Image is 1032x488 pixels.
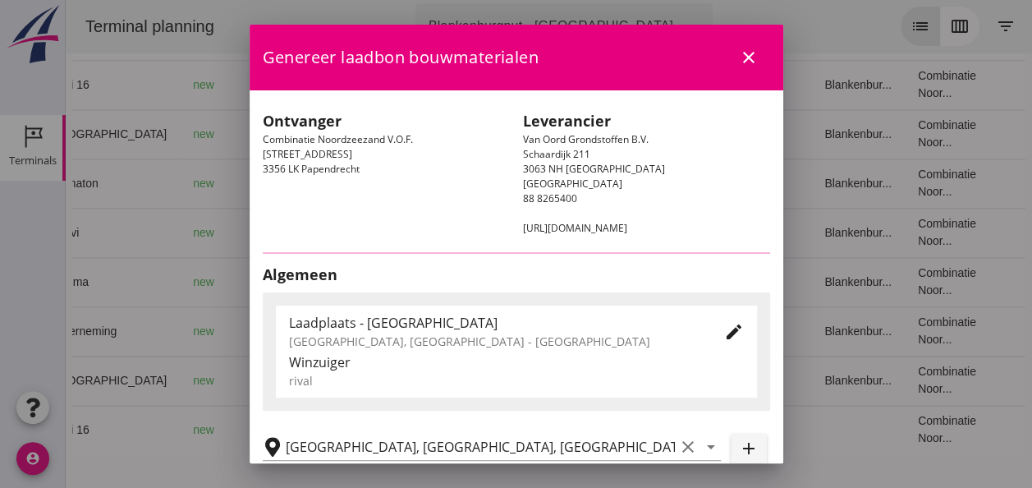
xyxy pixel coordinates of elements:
div: Terminal planning [7,15,162,38]
td: Ontzilt oph.zan... [538,159,621,208]
td: Blankenbur... [745,306,839,356]
div: Bergambacht [186,274,324,291]
div: Blankenburgput - [GEOGRAPHIC_DATA] [363,16,608,36]
td: new [114,405,173,454]
td: Combinatie Noor... [839,208,941,257]
td: Blankenbur... [745,257,839,306]
td: Blankenbur... [745,208,839,257]
td: new [114,159,173,208]
i: add [739,439,759,458]
td: Blankenbur... [745,159,839,208]
h2: Ontvanger [263,110,510,132]
td: Combinatie Noor... [839,257,941,306]
td: new [114,306,173,356]
td: Combinatie Noor... [839,60,941,109]
i: directions_boat [313,227,324,238]
small: m3 [406,327,419,337]
i: directions_boat [227,79,239,90]
td: Filling sand [538,109,621,159]
i: directions_boat [227,177,239,189]
small: m3 [406,426,419,435]
div: [GEOGRAPHIC_DATA] [186,126,324,143]
div: Genereer laadbon bouwmaterialen [250,25,783,90]
td: 18 [621,109,746,159]
td: Combinatie Noor... [839,405,941,454]
td: new [114,109,173,159]
div: [GEOGRAPHIC_DATA], [GEOGRAPHIC_DATA] - [GEOGRAPHIC_DATA] [289,333,698,350]
div: [GEOGRAPHIC_DATA] [186,372,324,389]
div: Gouda [186,175,324,192]
td: Combinatie Noor... [839,159,941,208]
small: m3 [399,278,412,288]
td: 18 [621,405,746,454]
td: Filling sand [538,356,621,405]
div: Combinatie Noordzeezand V.O.F. [STREET_ADDRESS] 3356 LK Papendrecht [256,104,516,242]
small: m3 [399,179,412,189]
div: Van Oord Grondstoffen B.V. Schaardijk 211 3063 NH [GEOGRAPHIC_DATA] [GEOGRAPHIC_DATA] 88 8265400 ... [516,104,777,242]
div: rival [289,372,744,389]
td: 1231 [367,306,457,356]
td: new [114,208,173,257]
div: Gouda [186,76,324,94]
td: new [114,257,173,306]
td: 1298 [367,60,457,109]
i: directions_boat [227,424,239,435]
td: Blankenbur... [745,356,839,405]
td: new [114,356,173,405]
td: Filling sand [538,257,621,306]
small: m3 [399,130,412,140]
div: Laadplaats - [GEOGRAPHIC_DATA] [289,313,698,333]
td: Blankenbur... [745,60,839,109]
td: 467 [367,356,457,405]
td: 467 [367,109,457,159]
i: arrow_drop_down [701,437,721,457]
td: Combinatie Noor... [839,306,941,356]
td: Combinatie Noor... [839,109,941,159]
div: [GEOGRAPHIC_DATA] [186,224,324,242]
i: edit [724,322,744,342]
td: Ontzilt oph.zan... [538,405,621,454]
i: close [739,48,759,67]
td: Ontzilt oph.zan... [538,306,621,356]
h2: Leverancier [523,110,770,132]
i: directions_boat [227,325,239,337]
div: Gouda [186,421,324,439]
div: Gouda [186,323,324,340]
i: calendar_view_week [884,16,904,36]
i: clear [678,437,698,457]
small: m3 [399,228,412,238]
div: Winzuiger [289,352,744,372]
i: directions_boat [261,276,273,288]
td: Combinatie Noor... [839,356,941,405]
small: m3 [399,376,412,386]
i: directions_boat [313,375,324,386]
small: m3 [406,81,419,90]
i: arrow_drop_down [617,16,637,36]
td: new [114,60,173,109]
input: Losplaats [286,434,675,460]
i: filter_list [930,16,950,36]
td: 451 [367,208,457,257]
i: directions_boat [313,128,324,140]
td: 994 [367,257,457,306]
td: Filling sand [538,208,621,257]
td: 1298 [367,405,457,454]
td: Blankenbur... [745,109,839,159]
td: 18 [621,60,746,109]
td: 18 [621,356,746,405]
td: Ontzilt oph.zan... [538,60,621,109]
h2: Algemeen [263,264,770,286]
td: 672 [367,159,457,208]
td: 18 [621,257,746,306]
td: 18 [621,208,746,257]
i: list [845,16,865,36]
